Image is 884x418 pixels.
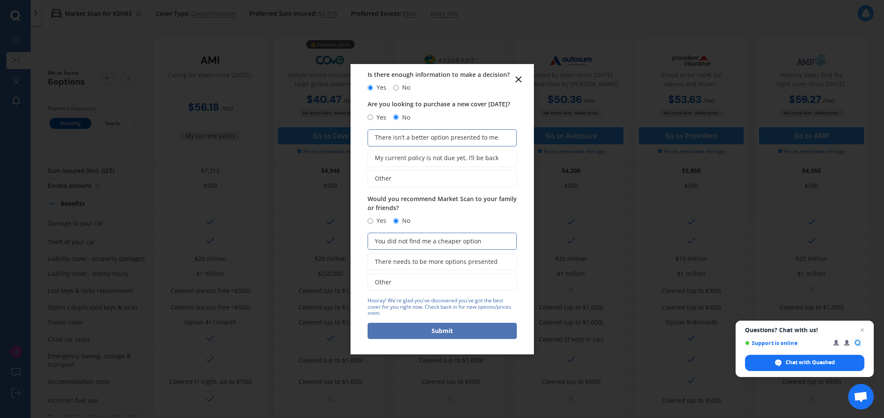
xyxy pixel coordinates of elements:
[393,114,399,120] input: No
[375,238,481,245] span: You did not find me a cheaper option
[745,327,864,333] span: Questions? Chat with us!
[368,323,517,339] button: Submit
[399,216,410,226] span: No
[373,112,386,123] span: Yes
[368,70,510,79] span: Is there enough information to make a decision?
[393,218,399,224] input: No
[375,279,391,286] span: Other
[745,340,827,346] span: Support is online
[373,82,386,93] span: Yes
[368,298,517,316] div: Hooray! We're glad you've discovered you've got the best cover for you right now. Check back in f...
[393,85,399,91] input: No
[375,155,499,162] span: My current policy is not due yet, I’ll be back
[368,100,510,108] span: Are you looking to purchase a new cover [DATE]?
[368,114,373,120] input: Yes
[368,85,373,91] input: Yes
[745,355,864,371] span: Chat with Quashed
[399,82,410,93] span: No
[375,175,391,182] span: Other
[368,195,517,212] span: Would you recommend Market Scan to your family or friends?
[375,134,498,141] span: There isn’t a better option presented to me
[785,359,835,366] span: Chat with Quashed
[373,216,386,226] span: Yes
[375,258,498,266] span: There needs to be more options presented
[399,112,410,123] span: No
[848,384,874,409] a: Open chat
[368,218,373,224] input: Yes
